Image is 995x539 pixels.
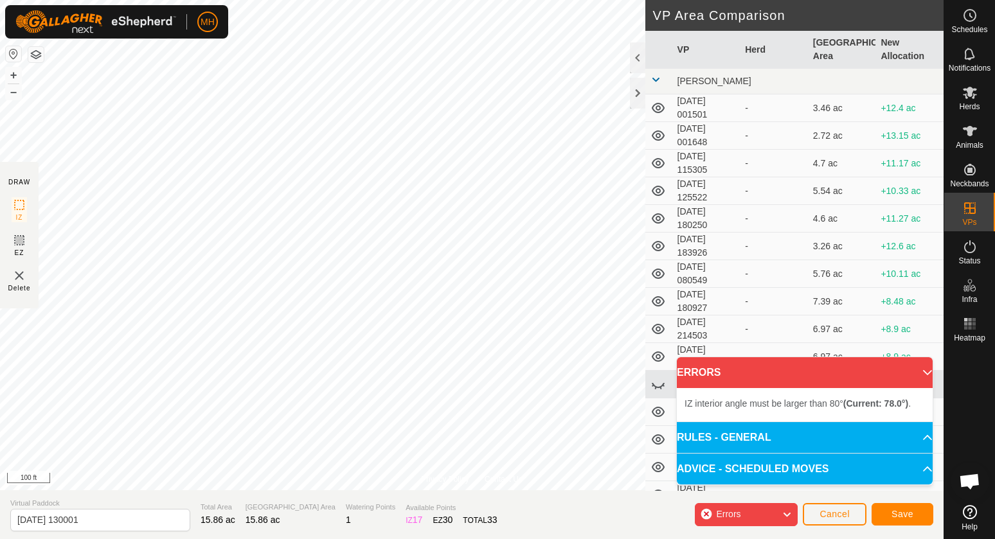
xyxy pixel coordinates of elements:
td: [DATE] 180927 [672,288,740,315]
span: Notifications [949,64,991,72]
button: Reset Map [6,46,21,62]
div: - [745,323,803,336]
td: [DATE] 215548 [672,481,740,509]
div: - [745,102,803,115]
span: RULES - GENERAL [677,430,771,445]
td: +11.27 ac [875,205,944,233]
span: 33 [487,515,497,525]
span: Total Area [201,502,235,513]
span: ERRORS [677,365,721,380]
h2: VP Area Comparison [653,8,944,23]
th: Herd [740,31,808,69]
span: Neckbands [950,180,989,188]
p-accordion-header: ADVICE - SCHEDULED MOVES [677,454,933,484]
div: - [745,129,803,143]
a: Open chat [951,462,989,500]
td: +10.11 ac [875,260,944,288]
div: EZ [433,513,453,527]
span: Errors [716,509,740,519]
td: 6.97 ac [808,315,876,343]
span: Animals [956,141,983,149]
div: IZ [406,513,422,527]
td: 6.97 ac [808,343,876,371]
div: - [745,184,803,198]
div: - [745,157,803,170]
td: [DATE] 214552 [672,343,740,371]
td: [DATE] 214503 [672,315,740,343]
td: 5.54 ac [808,177,876,205]
span: VPs [962,218,976,226]
td: 4.7 ac [808,150,876,177]
span: [GEOGRAPHIC_DATA] Area [246,502,336,513]
span: Watering Points [346,502,395,513]
span: MH [201,15,215,29]
td: 7.39 ac [808,288,876,315]
span: Help [962,523,978,531]
span: 17 [413,515,423,525]
p-accordion-header: ERRORS [677,357,933,388]
div: - [745,350,803,364]
span: 1 [346,515,351,525]
td: 5.76 ac [808,260,876,288]
div: DRAW [8,177,30,187]
span: EZ [15,248,24,258]
th: VP [672,31,740,69]
th: [GEOGRAPHIC_DATA] Area [808,31,876,69]
a: Privacy Policy [421,473,469,485]
div: - [745,295,803,308]
span: [PERSON_NAME] [677,76,751,86]
div: - [745,488,803,502]
span: 30 [443,515,453,525]
button: Save [872,503,933,526]
td: 2.72 ac [808,122,876,150]
a: Contact Us [485,473,523,485]
button: Cancel [803,503,866,526]
div: - [745,212,803,225]
span: Save [892,509,913,519]
span: Delete [8,283,31,293]
button: + [6,67,21,83]
img: VP [12,268,27,283]
td: +12.4 ac [875,94,944,122]
th: New Allocation [875,31,944,69]
button: – [6,84,21,100]
td: [DATE] 215239 [672,371,740,398]
div: - [745,267,803,281]
p-accordion-content: ERRORS [677,388,933,421]
td: [DATE] 001648 [672,122,740,150]
img: Gallagher Logo [15,10,176,33]
td: [DATE] 180250 [672,205,740,233]
td: 3.26 ac [808,233,876,260]
td: [DATE] 125522 [672,177,740,205]
span: Infra [962,296,977,303]
span: IZ interior angle must be larger than 80° . [685,398,911,409]
p-accordion-header: RULES - GENERAL [677,422,933,453]
td: [DATE] 115305 [672,150,740,177]
button: Map Layers [28,47,44,62]
span: 15.86 ac [201,515,235,525]
td: +8.9 ac [875,315,944,343]
span: Heatmap [954,334,985,342]
td: [DATE] 132008 [672,426,740,454]
td: 4.6 ac [808,205,876,233]
span: 15.86 ac [246,515,280,525]
b: (Current: 78.0°) [843,398,908,409]
td: [DATE] 080549 [672,260,740,288]
span: Schedules [951,26,987,33]
span: Status [958,257,980,265]
span: Virtual Paddock [10,498,190,509]
span: Available Points [406,502,497,513]
a: Help [944,500,995,536]
span: Herds [959,103,980,110]
td: [DATE] 001501 [672,94,740,122]
td: [DATE] 154937 [672,398,740,426]
span: Cancel [820,509,850,519]
td: +8.48 ac [875,288,944,315]
span: ADVICE - SCHEDULED MOVES [677,461,829,477]
td: [DATE] 183926 [672,233,740,260]
td: +8.9 ac [875,343,944,371]
span: IZ [16,213,23,222]
td: 3.46 ac [808,94,876,122]
td: +11.17 ac [875,150,944,177]
td: +13.15 ac [875,122,944,150]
